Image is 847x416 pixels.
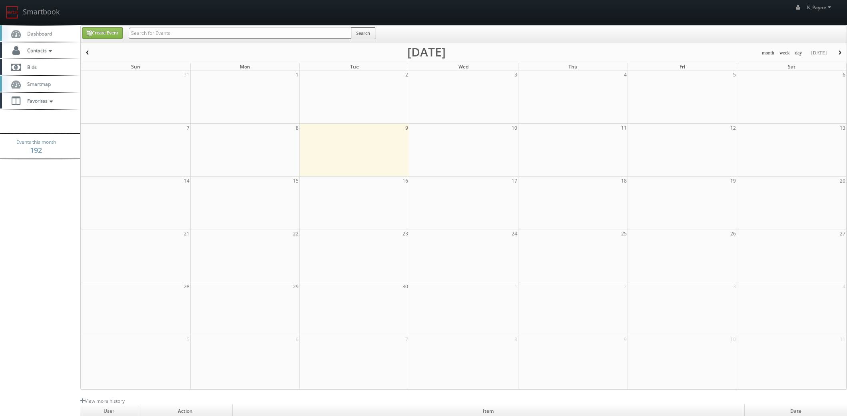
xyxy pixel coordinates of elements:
span: 8 [514,335,518,344]
span: 14 [183,177,190,185]
span: 9 [623,335,628,344]
span: 22 [292,229,299,238]
span: K_Payne [807,4,833,11]
span: Tue [350,63,359,70]
span: 6 [842,70,846,79]
span: 17 [511,177,518,185]
span: Wed [458,63,468,70]
span: Sun [131,63,140,70]
img: smartbook-logo.png [6,6,19,19]
span: 28 [183,282,190,291]
span: 26 [729,229,737,238]
button: week [777,48,793,58]
span: Contacts [23,47,54,54]
span: 10 [729,335,737,344]
span: 11 [620,124,628,132]
span: Events this month [16,138,56,146]
span: 29 [292,282,299,291]
span: 23 [402,229,409,238]
button: day [792,48,805,58]
span: 2 [405,70,409,79]
span: 24 [511,229,518,238]
span: 1 [295,70,299,79]
span: Mon [240,63,250,70]
span: Smartmap [23,80,51,87]
span: 7 [186,124,190,132]
span: 21 [183,229,190,238]
span: 30 [402,282,409,291]
strong: 192 [30,145,42,155]
span: 5 [186,335,190,344]
span: 19 [729,177,737,185]
span: 3 [514,70,518,79]
span: 9 [405,124,409,132]
a: View more history [80,398,125,404]
a: Create Event [82,27,123,39]
span: 11 [839,335,846,344]
span: Favorites [23,97,55,104]
span: 4 [842,282,846,291]
span: Thu [568,63,578,70]
span: 18 [620,177,628,185]
span: Sat [788,63,795,70]
span: 3 [732,282,737,291]
span: 25 [620,229,628,238]
h2: [DATE] [407,48,446,56]
span: Fri [680,63,685,70]
span: Dashboard [23,30,52,37]
span: 20 [839,177,846,185]
span: 1 [514,282,518,291]
span: 7 [405,335,409,344]
span: 5 [732,70,737,79]
span: 6 [295,335,299,344]
span: 31 [183,70,190,79]
input: Search for Events [129,28,351,39]
span: 13 [839,124,846,132]
span: 15 [292,177,299,185]
button: [DATE] [808,48,829,58]
span: 2 [623,282,628,291]
span: 4 [623,70,628,79]
span: 10 [511,124,518,132]
span: Bids [23,64,37,70]
span: 8 [295,124,299,132]
span: 27 [839,229,846,238]
button: Search [351,27,375,39]
span: 16 [402,177,409,185]
button: month [759,48,777,58]
span: 12 [729,124,737,132]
